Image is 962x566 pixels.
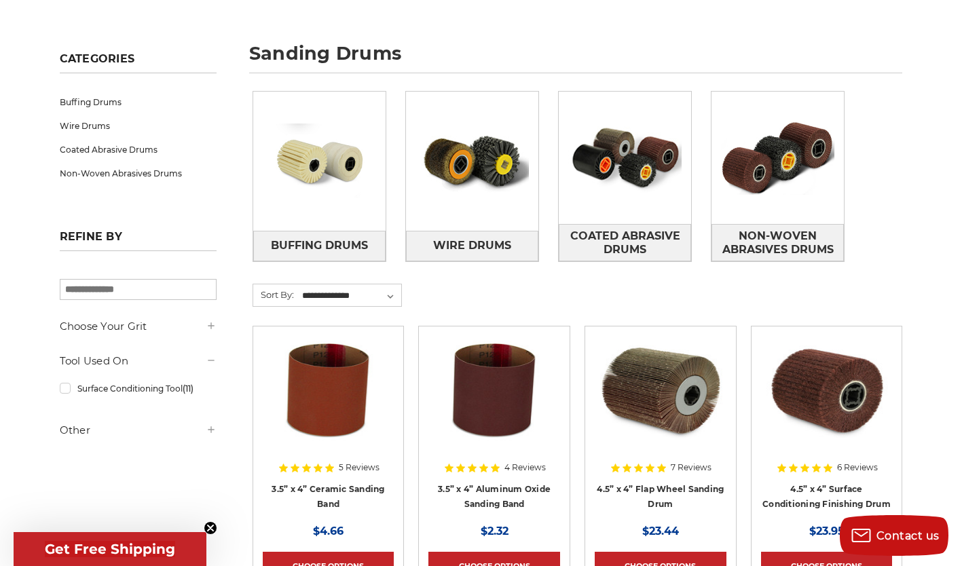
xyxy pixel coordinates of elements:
span: $4.66 [313,525,344,537]
a: Coated Abrasive Drums [60,138,217,162]
label: Sort By: [253,284,294,305]
img: Coated Abrasive Drums [559,111,691,205]
button: Close teaser [204,521,217,535]
img: 3.5x4 inch ceramic sanding band for expanding rubber drum [263,336,394,445]
a: Non-Woven Abrasives Drums [711,224,844,261]
span: Contact us [876,529,940,542]
a: Wire Drums [406,231,538,261]
a: Surface Conditioning Tool [60,377,217,400]
a: Coated Abrasive Drums [559,224,691,261]
span: $2.32 [481,525,508,537]
h1: sanding drums [249,44,902,73]
select: Sort By: [300,286,401,306]
h5: Refine by [60,230,217,251]
span: (11) [183,383,193,394]
img: Buffing Drums [253,114,386,208]
img: 3.5x4 inch sanding band for expanding rubber drum [428,336,560,445]
a: 3.5x4 inch sanding band for expanding rubber drum [428,336,560,509]
img: 4.5 Inch Surface Conditioning Finishing Drum [761,336,893,445]
div: Get Free ShippingClose teaser [14,532,206,566]
span: Get Free Shipping [45,541,175,557]
span: $23.44 [642,525,679,537]
h5: Categories [60,52,217,73]
h5: Choose Your Grit [60,318,217,335]
span: Coated Abrasive Drums [559,225,690,261]
span: Wire Drums [433,234,511,257]
span: Non-Woven Abrasives Drums [712,225,843,261]
h5: Other [60,422,217,438]
img: 4.5 inch x 4 inch flap wheel sanding drum [595,336,726,445]
a: Buffing Drums [60,90,217,114]
a: Non-Woven Abrasives Drums [60,162,217,185]
span: $23.95 [809,525,845,537]
span: Buffing Drums [271,234,368,257]
a: Wire Drums [60,114,217,138]
img: Non-Woven Abrasives Drums [711,111,844,205]
button: Contact us [840,515,948,556]
a: 4.5 Inch Surface Conditioning Finishing Drum [761,336,893,509]
a: 4.5 inch x 4 inch flap wheel sanding drum [595,336,726,509]
img: Wire Drums [406,95,538,227]
a: Buffing Drums [253,231,386,261]
a: 3.5x4 inch ceramic sanding band for expanding rubber drum [263,336,394,509]
h5: Tool Used On [60,353,217,369]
